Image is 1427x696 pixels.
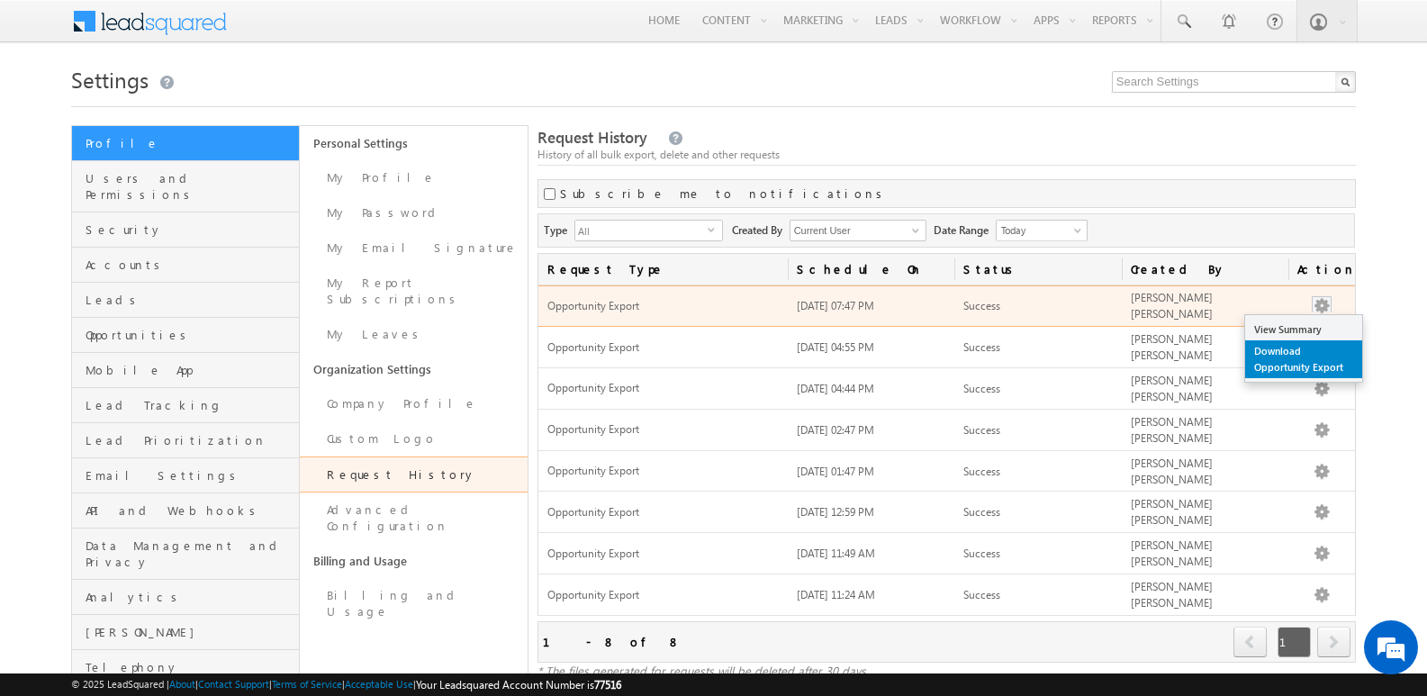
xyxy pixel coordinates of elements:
[86,624,294,640] span: [PERSON_NAME]
[300,352,528,386] a: Organization Settings
[300,578,528,629] a: Billing and Usage
[963,505,1000,519] span: Success
[1122,254,1288,285] a: Created By
[963,547,1000,560] span: Success
[902,221,925,240] a: Show All Items
[416,678,621,691] span: Your Leadsquared Account Number is
[86,170,294,203] span: Users and Permissions
[797,299,874,312] span: [DATE] 07:47 PM
[72,388,299,423] a: Lead Tracking
[797,340,874,354] span: [DATE] 04:55 PM
[547,588,780,603] span: Opportunity Export
[963,340,1000,354] span: Success
[300,266,528,317] a: My Report Subscriptions
[72,248,299,283] a: Accounts
[1131,580,1213,610] span: [PERSON_NAME] [PERSON_NAME]
[1131,497,1213,527] span: [PERSON_NAME] [PERSON_NAME]
[574,220,723,241] div: All
[86,362,294,378] span: Mobile App
[300,386,528,421] a: Company Profile
[797,505,874,519] span: [DATE] 12:59 PM
[86,221,294,238] span: Security
[934,220,996,239] span: Date Range
[86,659,294,675] span: Telephony
[537,127,647,148] span: Request History
[72,126,299,161] a: Profile
[86,538,294,570] span: Data Management and Privacy
[547,505,780,520] span: Opportunity Export
[1245,319,1362,340] a: View Summary
[1233,628,1268,657] a: prev
[300,317,528,352] a: My Leaves
[1317,627,1350,657] span: next
[1288,254,1355,285] span: Actions
[575,221,708,240] span: All
[547,547,780,562] span: Opportunity Export
[1245,340,1362,378] a: Download Opportunity Export
[1317,628,1350,657] a: next
[547,422,780,438] span: Opportunity Export
[790,220,926,241] input: Type to Search
[272,678,342,690] a: Terms of Service
[300,493,528,544] a: Advanced Configuration
[72,212,299,248] a: Security
[300,230,528,266] a: My Email Signature
[537,663,869,678] span: * The files generated for requests will be deleted after 30 days.
[797,423,874,437] span: [DATE] 02:47 PM
[86,397,294,413] span: Lead Tracking
[86,467,294,484] span: Email Settings
[300,160,528,195] a: My Profile
[72,318,299,353] a: Opportunities
[72,615,299,650] a: [PERSON_NAME]
[963,423,1000,437] span: Success
[1131,415,1213,445] span: [PERSON_NAME] [PERSON_NAME]
[997,222,1082,239] span: Today
[1112,71,1356,93] input: Search Settings
[345,678,413,690] a: Acceptable Use
[71,65,149,94] span: Settings
[86,292,294,308] span: Leads
[1131,374,1213,403] span: [PERSON_NAME] [PERSON_NAME]
[537,147,1356,163] div: History of all bulk export, delete and other requests
[72,161,299,212] a: Users and Permissions
[547,299,780,314] span: Opportunity Export
[797,465,874,478] span: [DATE] 01:47 PM
[72,353,299,388] a: Mobile App
[1131,538,1213,568] span: [PERSON_NAME] [PERSON_NAME]
[544,220,574,239] span: Type
[547,381,780,396] span: Opportunity Export
[788,254,954,285] a: Schedule On
[797,547,875,560] span: [DATE] 11:49 AM
[169,678,195,690] a: About
[963,465,1000,478] span: Success
[72,283,299,318] a: Leads
[954,254,1121,285] a: Status
[1233,627,1267,657] span: prev
[86,327,294,343] span: Opportunities
[86,432,294,448] span: Lead Prioritization
[797,382,874,395] span: [DATE] 04:44 PM
[708,225,722,233] span: select
[72,580,299,615] a: Analytics
[300,195,528,230] a: My Password
[797,588,875,601] span: [DATE] 11:24 AM
[300,126,528,160] a: Personal Settings
[1131,456,1213,486] span: [PERSON_NAME] [PERSON_NAME]
[963,382,1000,395] span: Success
[560,185,889,202] label: Subscribe me to notifications
[72,650,299,685] a: Telephony
[198,678,269,690] a: Contact Support
[86,502,294,519] span: API and Webhooks
[300,456,528,493] a: Request History
[543,631,681,652] div: 1 - 8 of 8
[996,220,1088,241] a: Today
[72,423,299,458] a: Lead Prioritization
[1131,332,1213,362] span: [PERSON_NAME] [PERSON_NAME]
[547,340,780,356] span: Opportunity Export
[1278,627,1311,657] span: 1
[72,458,299,493] a: Email Settings
[72,529,299,580] a: Data Management and Privacy
[72,493,299,529] a: API and Webhooks
[86,135,294,151] span: Profile
[547,464,780,479] span: Opportunity Export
